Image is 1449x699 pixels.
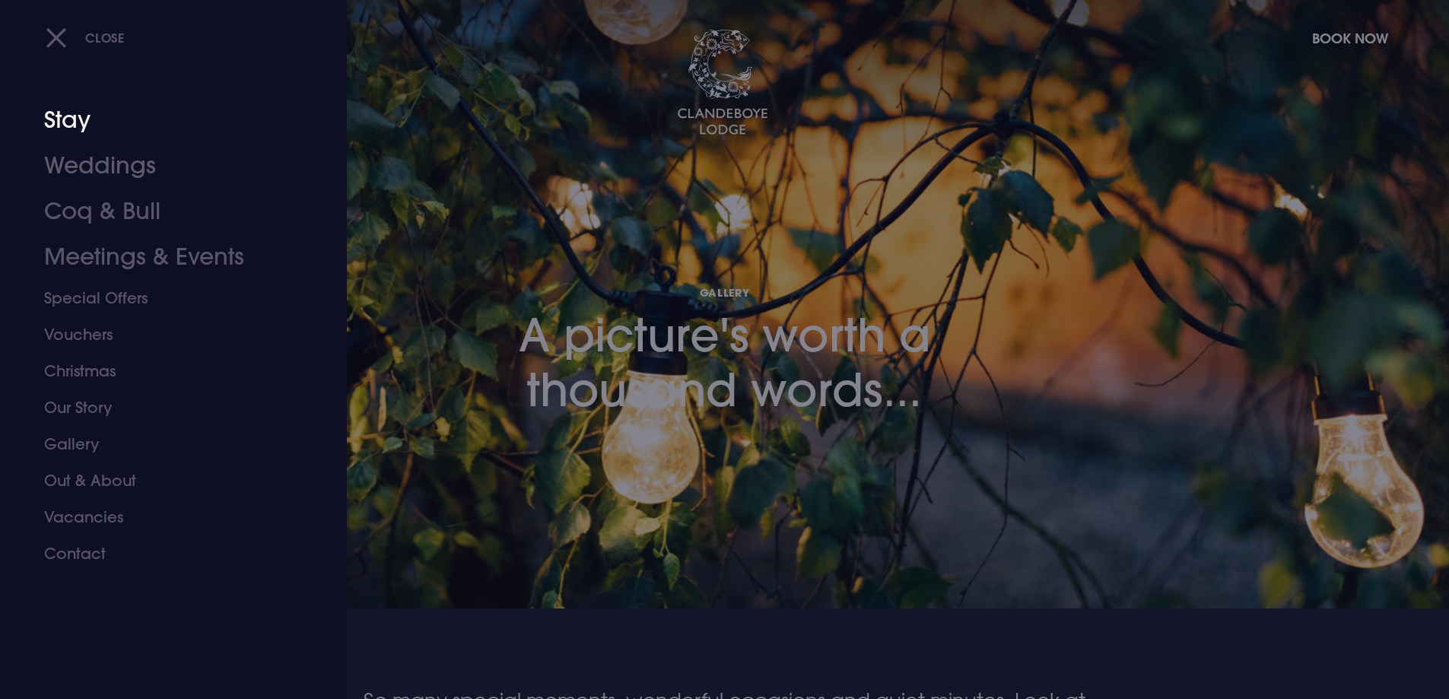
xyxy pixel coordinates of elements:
a: Vacancies [44,499,284,535]
a: Special Offers [44,280,284,316]
a: Coq & Bull [44,189,284,234]
a: Meetings & Events [44,234,284,280]
a: Gallery [44,426,284,462]
a: Vouchers [44,316,284,353]
span: Close [85,30,125,46]
a: Stay [44,97,284,143]
a: Christmas [44,353,284,389]
a: Out & About [44,462,284,499]
a: Weddings [44,143,284,189]
button: Close [46,22,125,53]
a: Contact [44,535,284,572]
a: Our Story [44,389,284,426]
